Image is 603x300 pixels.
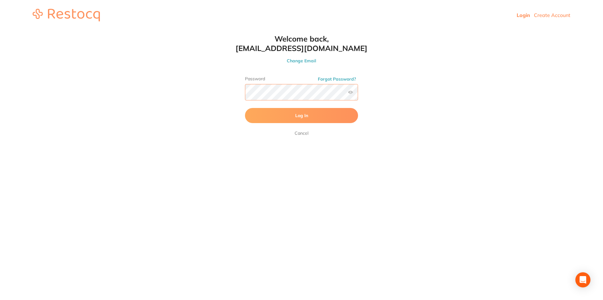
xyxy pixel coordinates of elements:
button: Forgot Password? [316,76,358,82]
label: Password [245,76,358,82]
div: Open Intercom Messenger [575,272,590,287]
a: Login [517,12,530,18]
h1: Welcome back, [EMAIL_ADDRESS][DOMAIN_NAME] [232,34,371,53]
span: Log In [295,113,308,118]
a: Create Account [534,12,570,18]
a: Cancel [293,129,310,137]
img: restocq_logo.svg [33,9,100,21]
button: Log In [245,108,358,123]
button: Change Email [232,58,371,64]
